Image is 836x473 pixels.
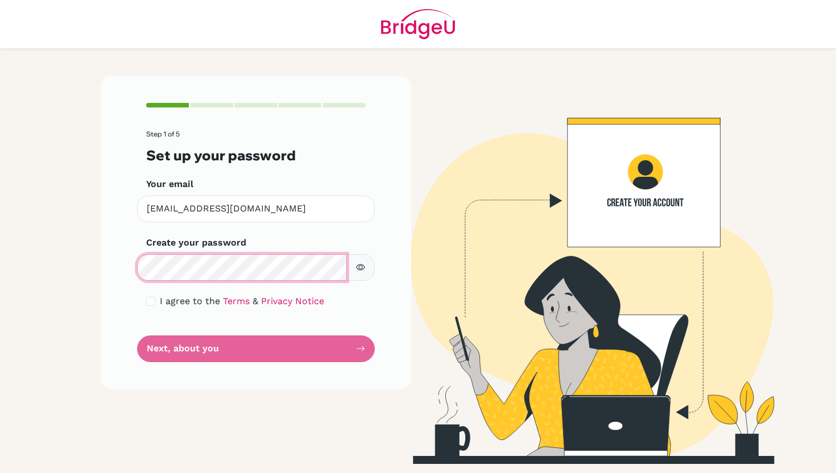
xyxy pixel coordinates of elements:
[146,130,180,138] span: Step 1 of 5
[137,196,375,222] input: Insert your email*
[146,236,246,250] label: Create your password
[146,147,366,164] h3: Set up your password
[160,296,220,306] span: I agree to the
[223,296,250,306] a: Terms
[261,296,324,306] a: Privacy Notice
[253,296,258,306] span: &
[146,177,193,191] label: Your email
